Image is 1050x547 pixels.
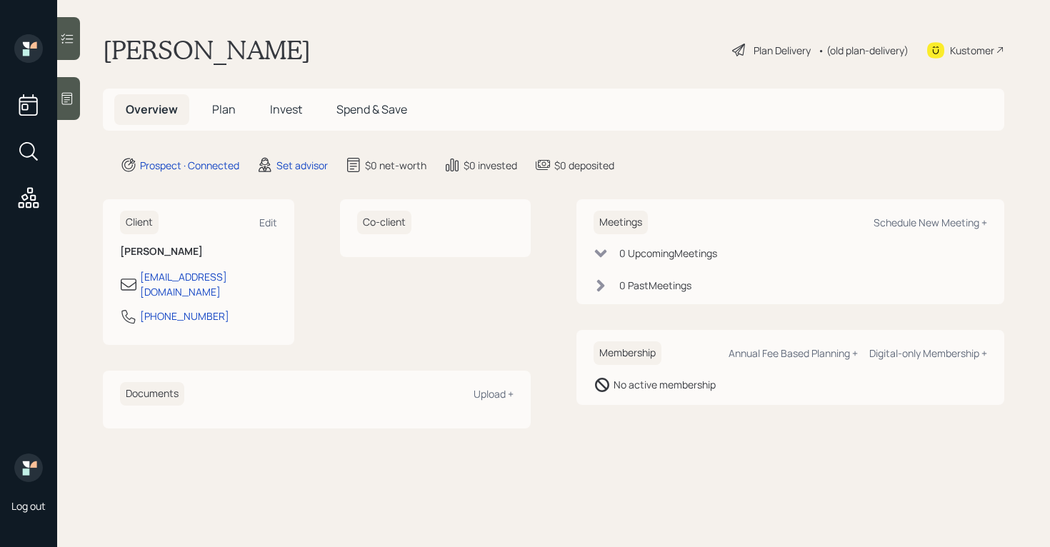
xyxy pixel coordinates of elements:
h6: Documents [120,382,184,406]
div: Digital-only Membership + [869,346,987,360]
h1: [PERSON_NAME] [103,34,311,66]
div: [EMAIL_ADDRESS][DOMAIN_NAME] [140,269,277,299]
div: [PHONE_NUMBER] [140,308,229,323]
div: Log out [11,499,46,513]
h6: Client [120,211,159,234]
div: Prospect · Connected [140,158,239,173]
img: retirable_logo.png [14,453,43,482]
span: Overview [126,101,178,117]
div: Annual Fee Based Planning + [729,346,858,360]
h6: Co-client [357,211,411,234]
div: $0 deposited [554,158,614,173]
span: Spend & Save [336,101,407,117]
h6: Membership [594,341,661,365]
span: Invest [270,101,302,117]
span: Plan [212,101,236,117]
h6: [PERSON_NAME] [120,246,277,258]
div: 0 Past Meeting s [619,278,691,293]
h6: Meetings [594,211,648,234]
div: Schedule New Meeting + [874,216,987,229]
div: Edit [259,216,277,229]
div: • (old plan-delivery) [818,43,909,58]
div: $0 net-worth [365,158,426,173]
div: Plan Delivery [754,43,811,58]
div: Set advisor [276,158,328,173]
div: $0 invested [464,158,517,173]
div: Kustomer [950,43,994,58]
div: Upload + [474,387,514,401]
div: No active membership [614,377,716,392]
div: 0 Upcoming Meeting s [619,246,717,261]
